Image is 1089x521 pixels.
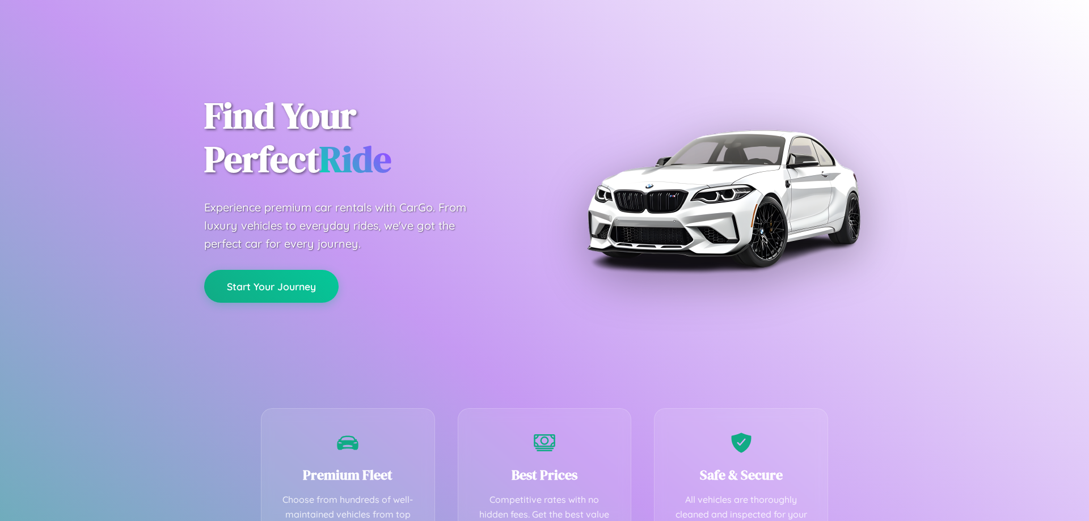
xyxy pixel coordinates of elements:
[204,198,488,253] p: Experience premium car rentals with CarGo. From luxury vehicles to everyday rides, we've got the ...
[319,134,391,184] span: Ride
[672,465,811,484] h3: Safe & Secure
[204,94,527,181] h1: Find Your Perfect
[204,270,339,303] button: Start Your Journey
[475,465,614,484] h3: Best Prices
[581,57,865,340] img: Premium BMW car rental vehicle
[278,465,417,484] h3: Premium Fleet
